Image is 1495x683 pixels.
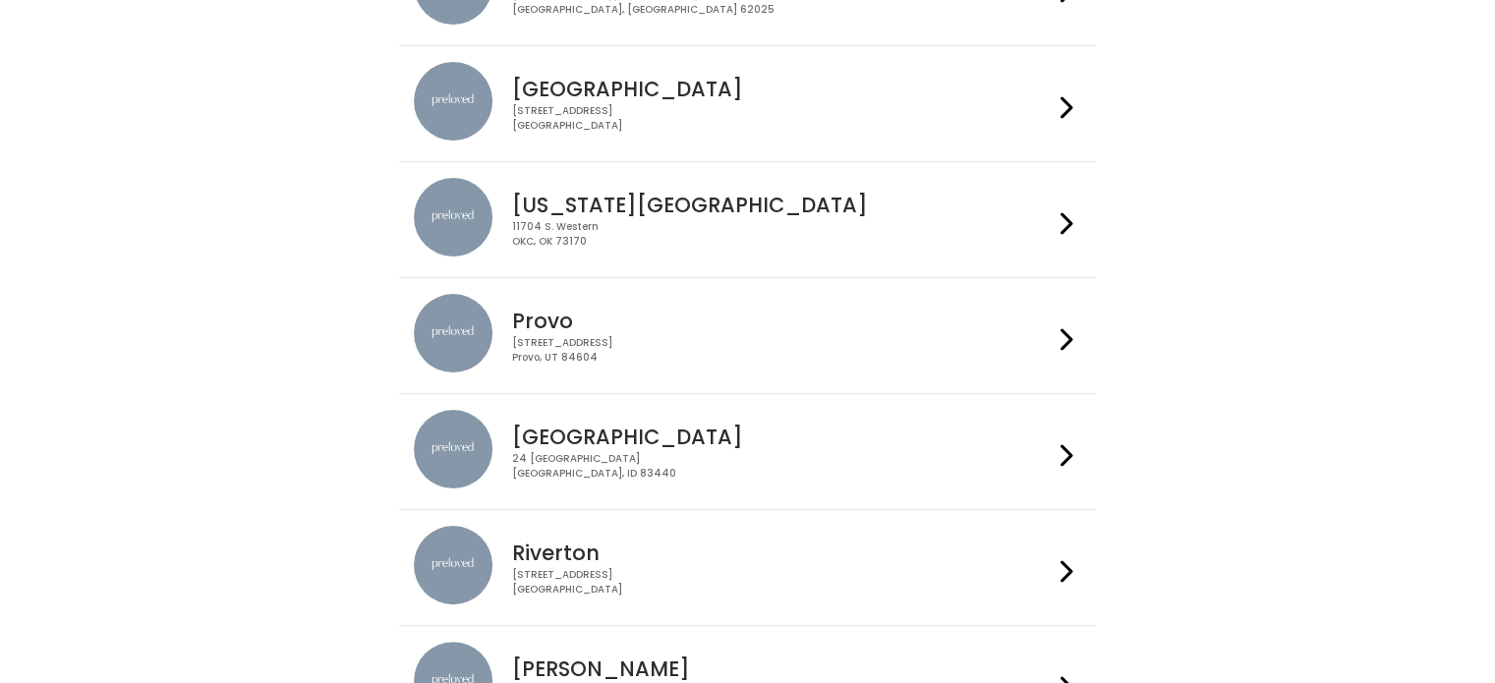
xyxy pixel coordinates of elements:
[512,336,1053,365] div: [STREET_ADDRESS] Provo, UT 84604
[512,220,1053,249] div: 11704 S. Western OKC, OK 73170
[512,452,1053,481] div: 24 [GEOGRAPHIC_DATA] [GEOGRAPHIC_DATA], ID 83440
[414,526,492,604] img: preloved location
[414,178,492,256] img: preloved location
[414,410,1081,493] a: preloved location [GEOGRAPHIC_DATA] 24 [GEOGRAPHIC_DATA][GEOGRAPHIC_DATA], ID 83440
[414,410,492,488] img: preloved location
[512,568,1053,597] div: [STREET_ADDRESS] [GEOGRAPHIC_DATA]
[512,78,1053,100] h4: [GEOGRAPHIC_DATA]
[512,194,1053,216] h4: [US_STATE][GEOGRAPHIC_DATA]
[512,541,1053,564] h4: Riverton
[414,178,1081,261] a: preloved location [US_STATE][GEOGRAPHIC_DATA] 11704 S. WesternOKC, OK 73170
[414,294,492,372] img: preloved location
[512,104,1053,133] div: [STREET_ADDRESS] [GEOGRAPHIC_DATA]
[414,294,1081,377] a: preloved location Provo [STREET_ADDRESS]Provo, UT 84604
[512,426,1053,448] h4: [GEOGRAPHIC_DATA]
[512,657,1053,680] h4: [PERSON_NAME]
[414,62,492,141] img: preloved location
[512,310,1053,332] h4: Provo
[414,62,1081,145] a: preloved location [GEOGRAPHIC_DATA] [STREET_ADDRESS][GEOGRAPHIC_DATA]
[414,526,1081,609] a: preloved location Riverton [STREET_ADDRESS][GEOGRAPHIC_DATA]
